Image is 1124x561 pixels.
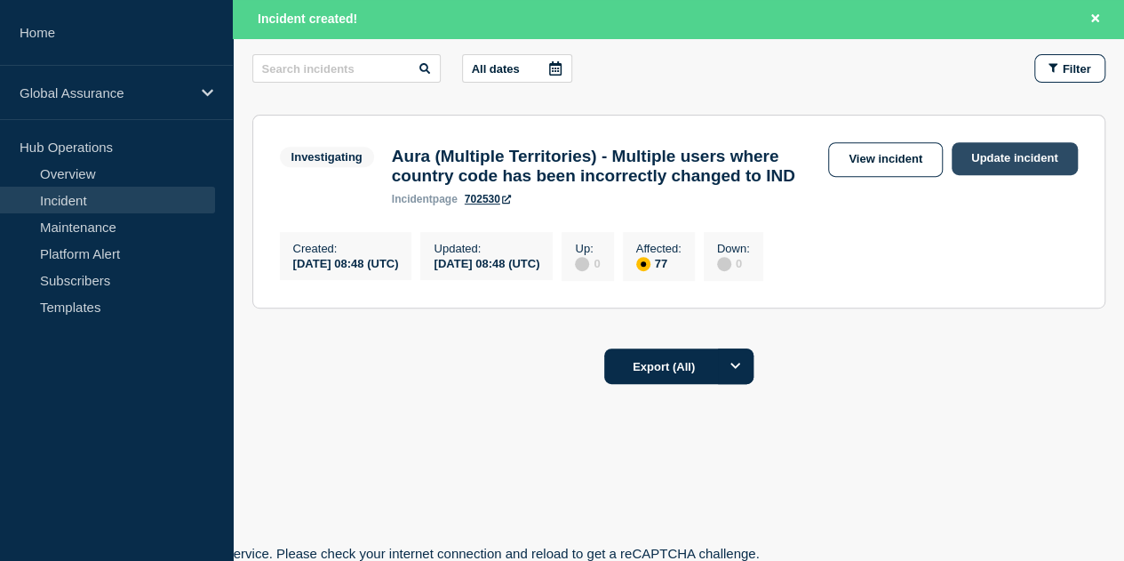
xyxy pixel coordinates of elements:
[828,142,943,177] a: View incident
[392,193,458,205] p: page
[952,142,1078,175] a: Update incident
[258,12,357,26] span: Incident created!
[293,242,399,255] p: Created :
[575,255,600,271] div: 0
[392,193,433,205] span: incident
[1063,62,1091,76] span: Filter
[392,147,819,186] h3: Aura (Multiple Territories) - Multiple users where country code has been incorrectly changed to IND
[717,255,750,271] div: 0
[575,242,600,255] p: Up :
[434,255,539,270] div: [DATE] 08:48 (UTC)
[717,242,750,255] p: Down :
[717,257,731,271] div: disabled
[575,257,589,271] div: disabled
[636,242,682,255] p: Affected :
[718,349,753,384] button: Options
[252,54,441,83] input: Search incidents
[462,54,572,83] button: All dates
[1084,9,1106,29] button: Close banner
[604,349,753,384] button: Export (All)
[465,193,511,205] a: 702530
[280,147,374,167] span: Investigating
[293,255,399,270] div: [DATE] 08:48 (UTC)
[636,255,682,271] div: 77
[472,62,520,76] p: All dates
[1034,54,1105,83] button: Filter
[434,242,539,255] p: Updated :
[20,85,190,100] p: Global Assurance
[636,257,650,271] div: affected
